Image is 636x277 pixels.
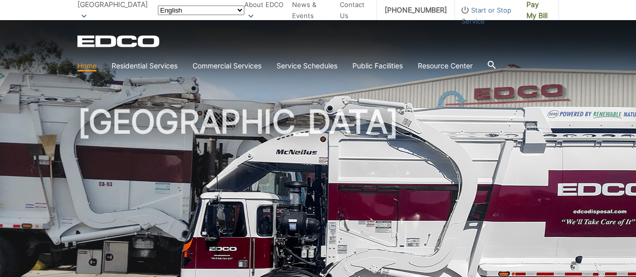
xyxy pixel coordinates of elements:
[77,60,97,71] a: Home
[277,60,337,71] a: Service Schedules
[418,60,473,71] a: Resource Center
[352,60,403,71] a: Public Facilities
[193,60,261,71] a: Commercial Services
[158,6,244,15] select: Select a language
[112,60,177,71] a: Residential Services
[77,35,161,47] a: EDCD logo. Return to the homepage.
